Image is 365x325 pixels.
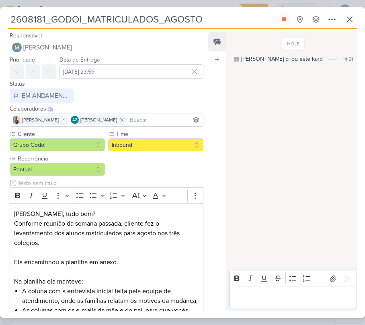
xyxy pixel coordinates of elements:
div: EM ANDAMENTO [22,91,70,101]
label: Prioridade [10,56,35,63]
input: Select a date [59,64,203,79]
span: [PERSON_NAME] [80,116,117,123]
li: A coluna com a entrevista inicial feita pela equipe de atendimento, onde as famílias relatam os m... [22,286,199,306]
div: Parar relógio [281,16,287,23]
div: Editor toolbar [10,187,203,203]
div: 14:51 [343,56,353,63]
div: Colaboradores [10,105,203,113]
button: EM ANDAMENTO [10,88,74,103]
input: Buscar [128,115,201,125]
img: Iara Santos [12,116,21,124]
label: Responsável [10,32,42,39]
button: Grupo Godoi [10,138,105,151]
span: [PERSON_NAME] [22,116,59,123]
li: As colunas com os e-mails da mãe e do pai, para que vocês possam rastrear o caminho percorrido po... [22,306,199,325]
div: Editor toolbar [229,271,357,286]
div: Editor editing area: main [229,286,357,308]
label: Status [10,80,25,87]
label: Time [115,130,203,138]
p: [PERSON_NAME], tudo bem? [14,209,199,219]
p: Conforme reunião da semana passada, cliente fez o levantamento dos alunos matriculados para agost... [14,219,199,267]
p: Na planilha ela manteve: [14,267,199,286]
button: Pontual [10,163,105,176]
label: Data de Entrega [59,56,100,63]
img: Mariana Amorim [12,43,22,52]
div: Aline Gimenez Graciano [71,116,79,124]
span: [PERSON_NAME] [23,43,72,52]
input: Texto sem título [16,179,203,187]
input: Kard Sem Título [8,12,275,27]
label: Cliente [17,130,105,138]
button: [PERSON_NAME] [10,40,203,55]
button: Inbound [108,138,203,151]
p: AG [72,118,78,122]
label: Recorrência [17,154,105,163]
div: [PERSON_NAME] criou este kard [241,55,323,63]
